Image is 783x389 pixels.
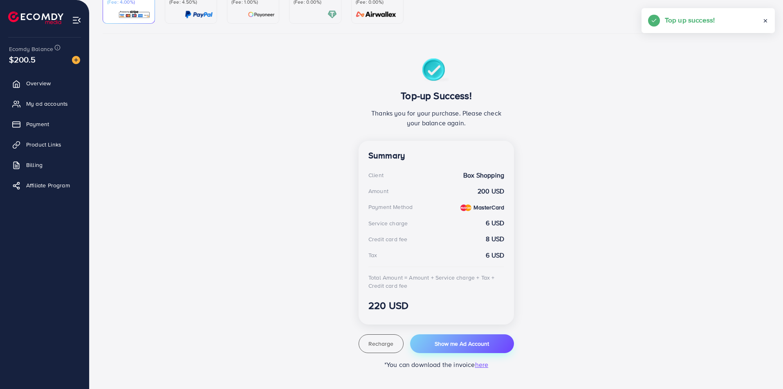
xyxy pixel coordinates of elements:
[248,10,275,19] img: card
[368,171,384,179] div: Client
[368,300,504,311] h3: 220 USD
[6,157,83,173] a: Billing
[26,100,68,108] span: My ad accounts
[353,10,399,19] img: card
[368,151,504,161] h4: Summary
[368,90,504,102] h3: Top-up Success!
[6,136,83,153] a: Product Links
[359,360,514,369] p: *You can download the invoice
[26,140,61,149] span: Product Links
[26,161,43,169] span: Billing
[486,251,504,260] strong: 6 USD
[748,352,777,383] iframe: Chat
[8,11,63,24] img: logo
[486,218,504,228] strong: 6 USD
[6,75,83,91] a: Overview
[6,116,83,132] a: Payment
[473,203,504,211] strong: MasterCard
[359,334,404,353] button: Recharge
[368,108,504,128] p: Thanks you for your purchase. Please check your balance again.
[475,360,489,369] span: here
[368,187,388,195] div: Amount
[328,10,337,19] img: card
[72,56,80,64] img: image
[26,120,49,128] span: Payment
[368,235,407,243] div: Credit card fee
[368,340,393,348] span: Recharge
[486,234,504,244] strong: 8 USD
[460,205,471,211] img: credit
[410,334,514,353] button: Show me Ad Account
[72,16,81,25] img: menu
[368,273,504,290] div: Total Amount = Amount + Service charge + Tax + Credit card fee
[26,79,51,87] span: Overview
[665,15,715,25] h5: Top up success!
[368,251,377,259] div: Tax
[9,53,36,65] span: $200.5
[118,10,150,19] img: card
[368,203,413,211] div: Payment Method
[422,58,451,83] img: success
[435,340,489,348] span: Show me Ad Account
[368,219,408,227] div: Service charge
[478,187,504,196] strong: 200 USD
[185,10,213,19] img: card
[463,171,504,180] strong: Box Shopping
[6,96,83,112] a: My ad accounts
[6,177,83,193] a: Affiliate Program
[26,181,70,189] span: Affiliate Program
[9,45,53,53] span: Ecomdy Balance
